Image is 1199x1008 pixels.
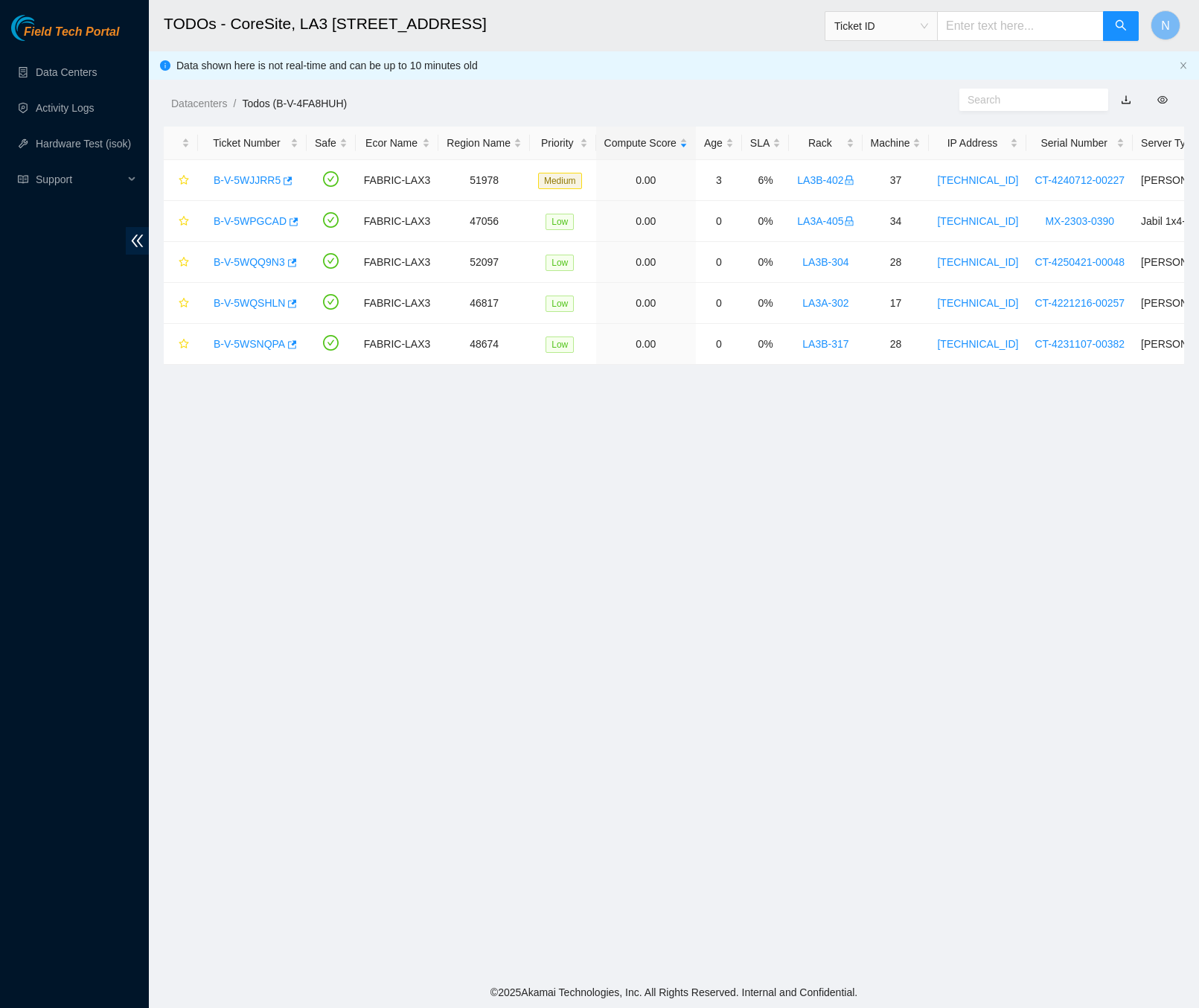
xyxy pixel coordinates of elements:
[802,297,848,309] a: LA3A-302
[1179,61,1188,71] button: close
[596,242,696,283] td: 0.00
[742,201,789,242] td: 0%
[742,160,789,201] td: 6%
[863,324,930,365] td: 28
[179,175,189,187] span: star
[36,165,124,194] span: Support
[937,11,1104,41] input: Enter text here...
[596,324,696,365] td: 0.00
[1161,16,1170,35] span: N
[546,336,574,353] span: Low
[968,92,1088,108] input: Search
[863,160,930,201] td: 37
[596,201,696,242] td: 0.00
[1115,19,1127,34] span: search
[797,215,854,227] a: LA3A-405lock
[356,283,438,324] td: FABRIC-LAX3
[1045,215,1114,227] a: MX-2303-0390
[438,160,530,201] td: 51978
[356,160,438,201] td: FABRIC-LAX3
[863,283,930,324] td: 17
[937,256,1018,268] a: [TECHNICAL_ID]
[214,174,281,186] a: B-V-5WJJRR5
[937,174,1018,186] a: [TECHNICAL_ID]
[214,215,287,227] a: B-V-5WPGCAD
[802,256,848,268] a: LA3B-304
[242,98,347,109] a: Todos (B-V-4FA8HUH)
[696,160,742,201] td: 3
[323,212,339,228] span: check-circle
[438,283,530,324] td: 46817
[24,25,119,39] span: Field Tech Portal
[1157,95,1168,105] span: eye
[546,296,574,312] span: Low
[742,324,789,365] td: 0%
[696,283,742,324] td: 0
[172,250,190,274] button: star
[546,214,574,230] span: Low
[696,201,742,242] td: 0
[179,257,189,269] span: star
[696,242,742,283] td: 0
[742,283,789,324] td: 0%
[36,102,95,114] a: Activity Logs
[438,242,530,283] td: 52097
[802,338,848,350] a: LA3B-317
[172,332,190,356] button: star
[126,227,149,255] span: double-left
[438,201,530,242] td: 47056
[596,283,696,324] td: 0.00
[1035,297,1125,309] a: CT-4221216-00257
[172,209,190,233] button: star
[356,242,438,283] td: FABRIC-LAX3
[1179,61,1188,70] span: close
[937,215,1018,227] a: [TECHNICAL_ID]
[1103,11,1139,41] button: search
[742,242,789,283] td: 0%
[323,294,339,310] span: check-circle
[937,297,1018,309] a: [TECHNICAL_ID]
[36,66,97,78] a: Data Centers
[863,201,930,242] td: 34
[1035,174,1125,186] a: CT-4240712-00227
[356,324,438,365] td: FABRIC-LAX3
[356,201,438,242] td: FABRIC-LAX3
[696,324,742,365] td: 0
[834,15,928,37] span: Ticket ID
[323,171,339,187] span: check-circle
[233,98,236,109] span: /
[1035,256,1125,268] a: CT-4250421-00048
[172,291,190,315] button: star
[214,338,285,350] a: B-V-5WSNQPA
[596,160,696,201] td: 0.00
[937,338,1018,350] a: [TECHNICAL_ID]
[179,216,189,228] span: star
[179,339,189,351] span: star
[149,977,1199,1008] footer: © 2025 Akamai Technologies, Inc. All Rights Reserved. Internal and Confidential.
[1035,338,1125,350] a: CT-4231107-00382
[214,297,285,309] a: B-V-5WQSHLN
[179,298,189,310] span: star
[171,98,227,109] a: Datacenters
[1110,88,1142,112] button: download
[863,242,930,283] td: 28
[844,175,854,185] span: lock
[11,27,119,46] a: Akamai TechnologiesField Tech Portal
[323,253,339,269] span: check-circle
[538,173,582,189] span: Medium
[11,15,75,41] img: Akamai Technologies
[18,174,28,185] span: read
[844,216,854,226] span: lock
[1151,10,1180,40] button: N
[172,168,190,192] button: star
[797,174,854,186] a: LA3B-402lock
[438,324,530,365] td: 48674
[323,335,339,351] span: check-circle
[36,138,131,150] a: Hardware Test (isok)
[546,255,574,271] span: Low
[214,256,285,268] a: B-V-5WQQ9N3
